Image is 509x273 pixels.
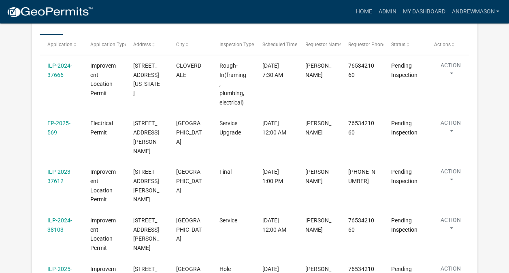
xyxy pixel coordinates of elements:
[219,217,237,224] span: Service
[211,35,254,54] datatable-header-cell: Inspection Type
[90,217,116,251] span: Improvement Location Permit
[391,217,417,233] span: Pending Inspection
[219,168,231,175] span: Final
[90,168,116,203] span: Improvement Location Permit
[434,167,467,188] button: Action
[176,62,201,78] span: CLOVERDALE
[133,168,159,203] span: 4014 SEDWICK RD
[176,42,185,47] span: City
[90,62,116,96] span: Improvement Location Permit
[375,4,399,19] a: Admin
[348,168,375,184] span: 317-370-8923
[133,120,159,154] span: 5937 E JENSEN RD
[391,120,417,136] span: Pending Inspection
[434,119,467,139] button: Action
[219,62,246,106] span: Rough-In(framing, plumbing,electrical)
[305,42,342,47] span: Requestor Name
[262,217,286,233] span: 08/19/2025, 12:00 AM
[47,42,72,47] span: Application
[383,35,426,54] datatable-header-cell: Status
[297,35,340,54] datatable-header-cell: Requestor Name
[434,216,467,236] button: Action
[305,217,331,233] span: John
[176,168,202,194] span: MARTINSVILLE
[341,35,383,54] datatable-header-cell: Requestor Phone
[219,42,253,47] span: Inspection Type
[133,217,159,251] span: 2997 MUSGRAVE RD
[399,4,448,19] a: My Dashboard
[126,35,168,54] datatable-header-cell: Address
[254,35,297,54] datatable-header-cell: Scheduled Time
[434,42,451,47] span: Actions
[391,42,405,47] span: Status
[168,35,211,54] datatable-header-cell: City
[83,35,126,54] datatable-header-cell: Application Type
[262,62,283,78] span: 08/19/2025, 7:30 AM
[47,168,72,184] a: ILP-2023-37612
[426,35,469,54] datatable-header-cell: Actions
[391,168,417,184] span: Pending Inspection
[348,120,374,136] span: 7653421060
[262,120,286,136] span: 08/19/2025, 12:00 AM
[90,42,127,47] span: Application Type
[348,62,374,78] span: 7653421060
[40,35,83,54] datatable-header-cell: Application
[448,4,503,19] a: AndrewMason
[352,4,375,19] a: Home
[348,217,374,233] span: 7653421060
[47,217,72,233] a: ILP-2024-38103
[176,217,202,242] span: MARTINSVILLE
[47,120,70,136] a: EP-2025-569
[262,168,283,184] span: 08/19/2025, 1:00 PM
[133,42,151,47] span: Address
[176,120,202,145] span: MARTINSVILLE
[391,62,417,78] span: Pending Inspection
[305,168,331,184] span: MIKE DUKE
[348,42,385,47] span: Requestor Phone
[305,120,331,136] span: Jessica Scott
[434,61,467,81] button: Action
[262,42,297,47] span: Scheduled Time
[47,62,72,78] a: ILP-2024-37666
[219,120,241,136] span: Service Upgrade
[219,266,230,272] span: Hole
[90,120,113,136] span: Electrical Permit
[133,62,160,96] span: 3431 N ALASKA RD
[305,62,331,78] span: LONNIE MITCHELL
